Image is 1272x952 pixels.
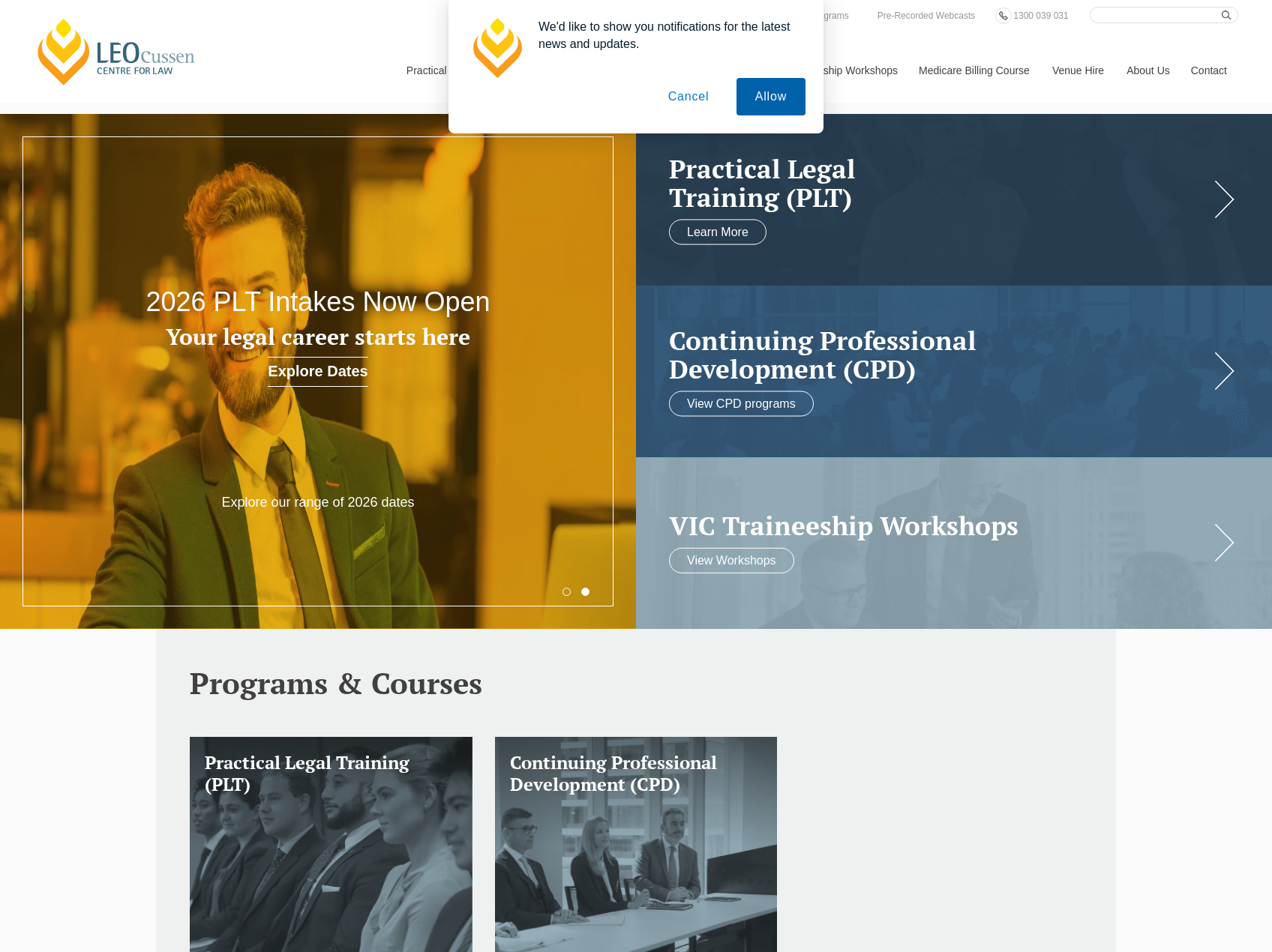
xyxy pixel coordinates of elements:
h3: Continuing Professional Development (CPD) [510,752,763,795]
h3: Practical Legal Training (PLT) [205,752,457,795]
h2: Practical Legal Training (PLT) [669,154,1209,211]
a: Practical LegalTraining (PLT) [669,154,1209,211]
button: Allow [736,78,805,115]
img: notification icon [466,18,526,78]
h3: Your legal career starts here [127,325,509,349]
div: We'd like to show you notifications for the latest news and updates. [526,18,805,52]
h2: Programs & Courses [190,666,1082,699]
h2: Continuing Professional Development (CPD) [669,325,1209,383]
p: Explore our range of 2026 dates [190,494,445,511]
a: VIC Traineeship Workshops [669,511,1209,540]
button: 1 [562,588,571,596]
button: 2 [581,588,589,596]
h2: 2026 PLT Intakes Now Open [127,287,509,317]
button: Cancel [649,78,728,115]
a: Continuing ProfessionalDevelopment (CPD) [669,325,1209,383]
a: Learn More [669,219,766,244]
a: View Workshops [669,548,794,573]
a: View CPD programs [669,391,814,416]
a: Explore Dates [268,357,367,387]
